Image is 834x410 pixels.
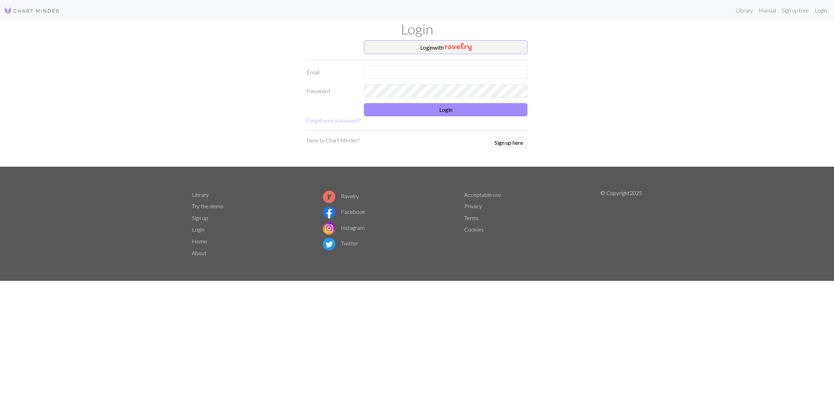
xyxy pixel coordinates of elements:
a: Home [192,238,207,244]
img: Logo [4,7,60,15]
p: New to Chart Minder? [306,136,360,144]
a: Cookies [464,226,484,233]
button: Login [364,103,528,116]
label: Email [302,66,360,79]
a: Login [812,3,830,17]
a: Terms [464,215,479,221]
img: Facebook logo [323,206,335,219]
label: Password [302,84,360,98]
a: Sign up [192,215,208,221]
button: Loginwith [364,40,528,54]
a: Ravelry [323,193,359,199]
a: Twitter [323,240,358,246]
a: Privacy [464,203,482,209]
img: Instagram logo [323,222,335,235]
a: Manual [756,3,779,17]
a: Instagram [323,224,365,231]
a: Library [733,3,756,17]
button: Sign up here [490,136,528,149]
h1: Login [188,21,646,37]
a: Try the demo [192,203,223,209]
a: About [192,250,206,256]
a: Login [192,226,204,233]
a: Sign up here [490,136,528,150]
img: Twitter logo [323,238,335,250]
img: Ravelry logo [323,191,335,203]
a: Library [192,191,209,198]
a: Acceptable use [464,191,501,198]
img: Ravelry [445,43,472,51]
p: © Copyright 2025 [600,189,642,259]
a: Forgot your password? [306,117,361,124]
a: Sign up free [779,3,812,17]
a: Facebook [323,208,365,215]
